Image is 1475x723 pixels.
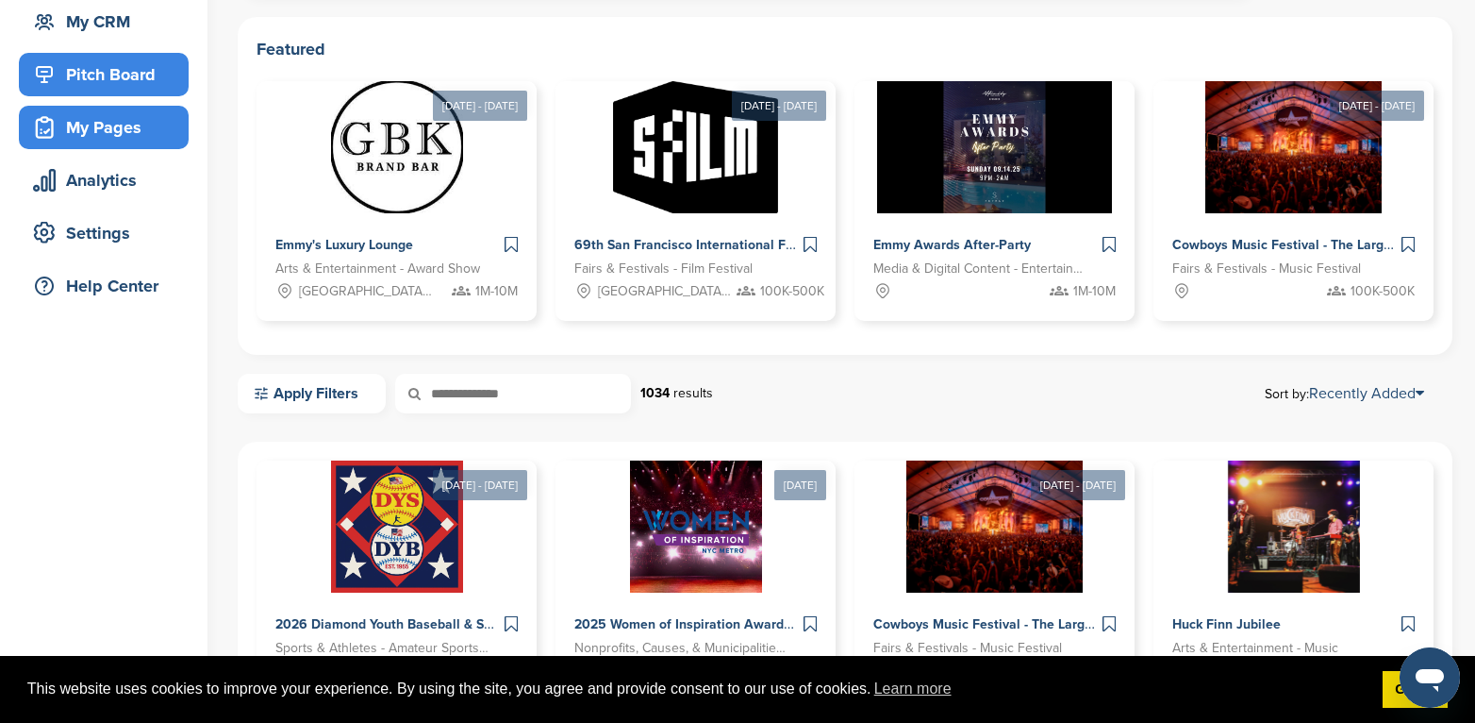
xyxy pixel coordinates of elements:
[574,259,753,279] span: Fairs & Festivals - Film Festival
[877,81,1112,213] img: Sponsorpitch &
[555,51,836,321] a: [DATE] - [DATE] Sponsorpitch & 69th San Francisco International Film Festival Fairs & Festivals -...
[1153,51,1434,321] a: [DATE] - [DATE] Sponsorpitch & Cowboys Music Festival - The Largest 11 Day Music Festival in [GEO...
[1172,259,1361,279] span: Fairs & Festivals - Music Festival
[630,461,762,593] img: Sponsorpitch &
[760,281,824,302] span: 100K-500K
[28,216,189,250] div: Settings
[331,461,463,593] img: Sponsorpitch &
[574,616,869,632] span: 2025 Women of Inspiration Awards Sponsorship
[28,5,189,39] div: My CRM
[28,58,189,92] div: Pitch Board
[574,237,856,253] span: 69th San Francisco International Film Festival
[275,259,480,279] span: Arts & Entertainment - Award Show
[854,81,1135,321] a: Sponsorpitch & Emmy Awards After-Party Media & Digital Content - Entertainment 1M-10M
[257,36,1434,62] h2: Featured
[275,237,413,253] span: Emmy's Luxury Lounge
[275,638,489,659] span: Sports & Athletes - Amateur Sports Leagues
[598,281,732,302] span: [GEOGRAPHIC_DATA], [GEOGRAPHIC_DATA]
[873,638,1062,659] span: Fairs & Festivals - Music Festival
[238,374,386,413] a: Apply Filters
[1172,616,1281,632] span: Huck Finn Jubilee
[19,159,189,202] a: Analytics
[871,675,954,703] a: learn more about cookies
[19,106,189,149] a: My Pages
[433,470,527,500] div: [DATE] - [DATE]
[1400,647,1460,708] iframe: Button to launch messaging window
[1172,638,1338,659] span: Arts & Entertainment - Music
[613,81,778,213] img: Sponsorpitch &
[854,430,1135,700] a: [DATE] - [DATE] Sponsorpitch & Cowboys Music Festival - The Largest 11 Day Music Festival in [GEO...
[19,264,189,308] a: Help Center
[673,385,713,401] span: results
[27,675,1367,703] span: This website uses cookies to improve your experience. By using the site, you agree and provide co...
[873,616,1391,632] span: Cowboys Music Festival - The Largest 11 Day Music Festival in [GEOGRAPHIC_DATA]
[555,430,836,700] a: [DATE] Sponsorpitch & 2025 Women of Inspiration Awards Sponsorship Nonprofits, Causes, & Municipa...
[1073,281,1116,302] span: 1M-10M
[28,110,189,144] div: My Pages
[774,470,826,500] div: [DATE]
[19,53,189,96] a: Pitch Board
[1153,461,1434,700] a: Sponsorpitch & Huck Finn Jubilee Arts & Entertainment - Music 20K-50K
[873,237,1031,253] span: Emmy Awards After-Party
[906,461,1083,593] img: Sponsorpitch &
[1309,384,1424,403] a: Recently Added
[28,163,189,197] div: Analytics
[640,385,670,401] strong: 1034
[574,638,788,659] span: Nonprofits, Causes, & Municipalities - Professional Development
[1265,386,1424,401] span: Sort by:
[732,91,826,121] div: [DATE] - [DATE]
[1330,91,1424,121] div: [DATE] - [DATE]
[873,259,1087,279] span: Media & Digital Content - Entertainment
[1351,281,1415,302] span: 100K-500K
[28,269,189,303] div: Help Center
[1228,461,1360,593] img: Sponsorpitch &
[331,81,463,213] img: Sponsorpitch &
[433,91,527,121] div: [DATE] - [DATE]
[257,430,537,700] a: [DATE] - [DATE] Sponsorpitch & 2026 Diamond Youth Baseball & Softball World Series Sponsorships S...
[19,211,189,255] a: Settings
[257,51,537,321] a: [DATE] - [DATE] Sponsorpitch & Emmy's Luxury Lounge Arts & Entertainment - Award Show [GEOGRAPHIC...
[475,281,518,302] span: 1M-10M
[1383,671,1448,709] a: dismiss cookie message
[299,281,433,302] span: [GEOGRAPHIC_DATA], [GEOGRAPHIC_DATA]
[1031,470,1125,500] div: [DATE] - [DATE]
[1205,81,1382,213] img: Sponsorpitch &
[275,616,688,632] span: 2026 Diamond Youth Baseball & Softball World Series Sponsorships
